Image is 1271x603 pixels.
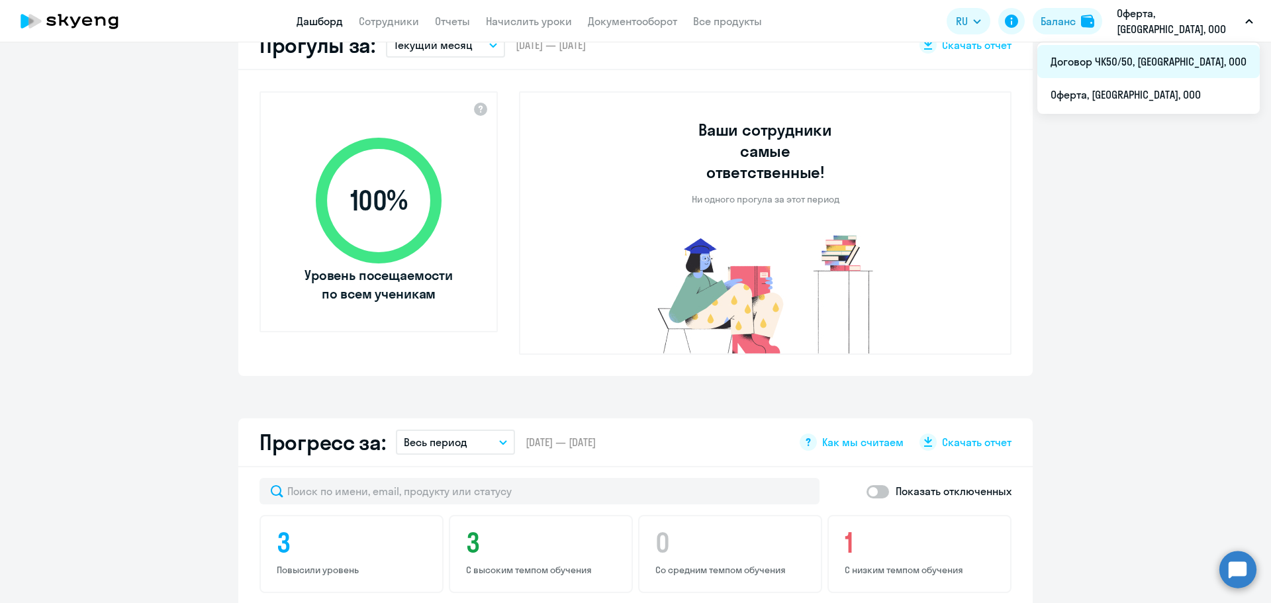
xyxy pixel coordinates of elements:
span: Скачать отчет [942,38,1012,52]
h2: Прогресс за: [259,429,385,455]
img: no-truants [633,232,898,353]
p: Оферта, [GEOGRAPHIC_DATA], ООО [1117,5,1240,37]
a: Документооборот [588,15,677,28]
span: 100 % [303,185,455,216]
button: Балансbalance [1033,8,1102,34]
span: RU [956,13,968,29]
h4: 3 [277,527,430,559]
p: С низким темпом обучения [845,564,998,576]
a: Дашборд [297,15,343,28]
h4: 3 [466,527,620,559]
a: Все продукты [693,15,762,28]
span: Скачать отчет [942,435,1012,449]
a: Начислить уроки [486,15,572,28]
p: Весь период [404,434,467,450]
span: Как мы считаем [822,435,904,449]
div: Баланс [1041,13,1076,29]
a: Сотрудники [359,15,419,28]
button: Весь период [396,430,515,455]
button: Текущий месяц [386,32,505,58]
a: Отчеты [435,15,470,28]
p: Показать отключенных [896,483,1012,499]
h3: Ваши сотрудники самые ответственные! [681,119,851,183]
h2: Прогулы за: [259,32,375,58]
h4: 1 [845,527,998,559]
input: Поиск по имени, email, продукту или статусу [259,478,820,504]
p: С высоким темпом обучения [466,564,620,576]
span: [DATE] — [DATE] [516,38,586,52]
button: RU [947,8,990,34]
ul: RU [1037,42,1260,114]
span: Уровень посещаемости по всем ученикам [303,266,455,303]
p: Ни одного прогула за этот период [692,193,839,205]
button: Оферта, [GEOGRAPHIC_DATA], ООО [1110,5,1260,37]
p: Текущий месяц [394,37,473,53]
span: [DATE] — [DATE] [526,435,596,449]
p: Повысили уровень [277,564,430,576]
img: balance [1081,15,1094,28]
